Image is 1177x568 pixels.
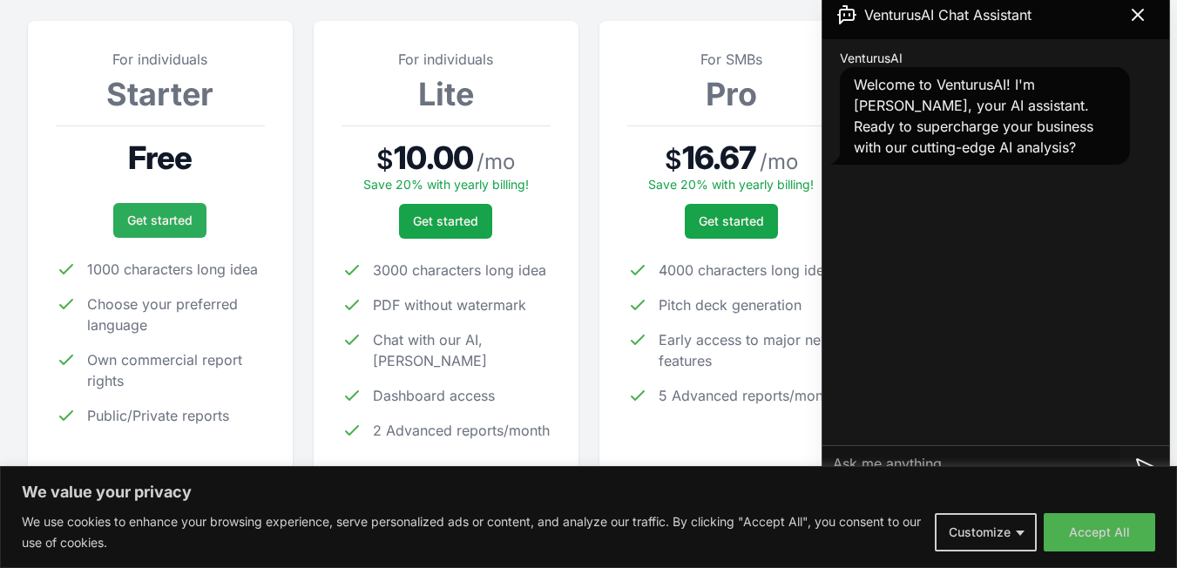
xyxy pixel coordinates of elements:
[87,294,265,335] span: Choose your preferred language
[685,204,778,239] a: Get started
[659,385,835,406] span: 5 Advanced reports/month
[1044,513,1155,551] button: Accept All
[113,203,206,238] a: Get started
[648,177,814,192] span: Save 20% with yearly billing!
[373,260,546,281] span: 3000 characters long idea
[87,405,229,426] span: Public/Private reports
[665,144,682,175] span: $
[399,204,492,239] a: Get started
[840,50,903,67] span: VenturusAI
[477,148,515,176] span: / mo
[935,513,1037,551] button: Customize
[56,77,265,112] h3: Starter
[342,77,551,112] h3: Lite
[87,259,258,280] span: 1000 characters long idea
[627,49,836,70] p: For SMBs
[394,140,473,175] span: 10.00
[22,511,922,553] p: We use cookies to enhance your browsing experience, serve personalized ads or content, and analyz...
[373,420,550,441] span: 2 Advanced reports/month
[342,49,551,70] p: For individuals
[854,76,1093,156] span: Welcome to VenturusAI! I'm [PERSON_NAME], your AI assistant. Ready to supercharge your business w...
[627,77,836,112] h3: Pro
[373,385,495,406] span: Dashboard access
[363,177,529,192] span: Save 20% with yearly billing!
[682,140,757,175] span: 16.67
[659,260,832,281] span: 4000 characters long idea
[659,329,836,371] span: Early access to major new features
[22,482,1155,503] p: We value your privacy
[128,140,192,175] span: Free
[373,294,526,315] span: PDF without watermark
[864,4,1032,25] span: VenturusAI Chat Assistant
[87,349,265,391] span: Own commercial report rights
[659,294,802,315] span: Pitch deck generation
[376,144,394,175] span: $
[56,49,265,70] p: For individuals
[760,148,798,176] span: / mo
[373,329,551,371] span: Chat with our AI, [PERSON_NAME]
